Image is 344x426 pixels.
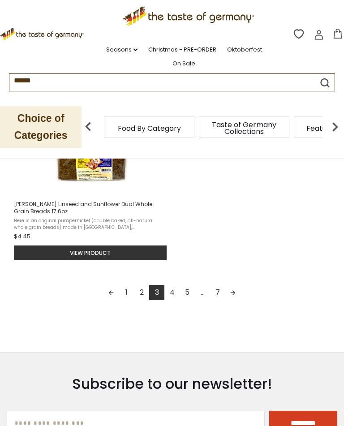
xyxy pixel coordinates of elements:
a: 5 [180,285,195,300]
a: Seasons [106,45,138,55]
span: [PERSON_NAME] Linseed and Sunflower Dual Whole Grain Breads 17.6oz [14,201,168,215]
a: Previous page [103,285,119,300]
a: 7 [210,285,225,300]
a: Taste of Germany Collections [208,121,280,135]
a: 2 [134,285,149,300]
div: Pagination [7,285,337,303]
a: Schluender Linseed and Sunflower Dual Whole Grain Breads 17.6oz [14,120,170,260]
span: ... [195,285,210,300]
h3: Subscribe to our newsletter! [7,375,337,393]
a: Christmas - PRE-ORDER [148,45,216,55]
a: 3 [149,285,164,300]
button: View product [14,245,167,260]
a: 4 [164,285,180,300]
span: Here is an original pumpernickel (double baked, all-natural whole grain breads) made in [GEOGRAPH... [14,217,168,230]
a: Next page [225,285,241,300]
a: Oktoberfest [227,45,262,55]
a: On Sale [172,59,195,69]
img: previous arrow [79,118,97,136]
a: Food By Category [118,125,181,132]
span: $4.45 [14,232,30,241]
img: next arrow [326,118,344,136]
a: 1 [119,285,134,300]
